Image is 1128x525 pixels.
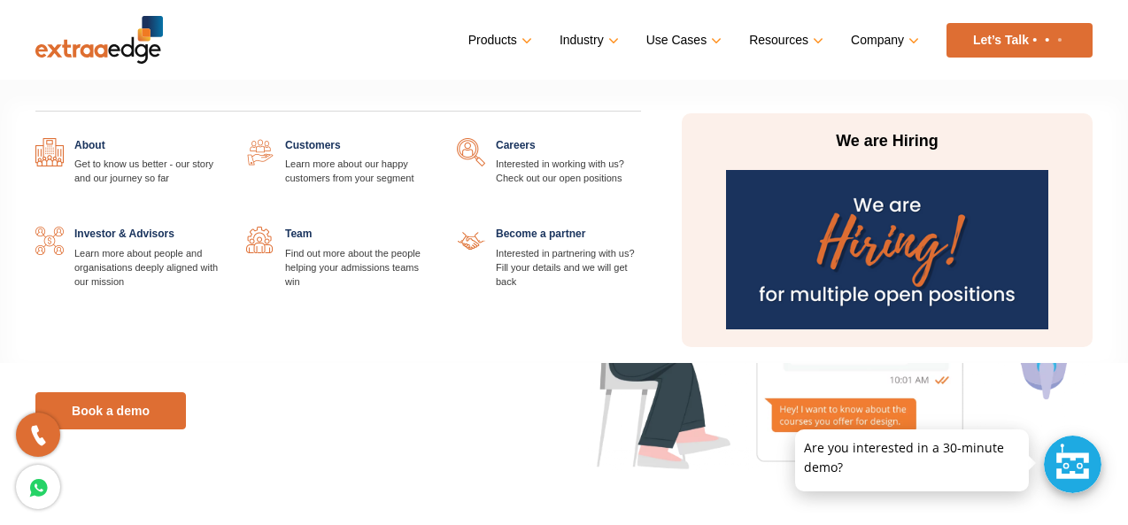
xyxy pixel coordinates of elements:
[946,23,1093,58] a: Let’s Talk
[646,27,718,53] a: Use Cases
[560,27,615,53] a: Industry
[35,392,186,429] a: Book a demo
[1044,436,1101,493] div: Chat
[468,27,529,53] a: Products
[721,131,1054,152] p: We are Hiring
[749,27,820,53] a: Resources
[851,27,916,53] a: Company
